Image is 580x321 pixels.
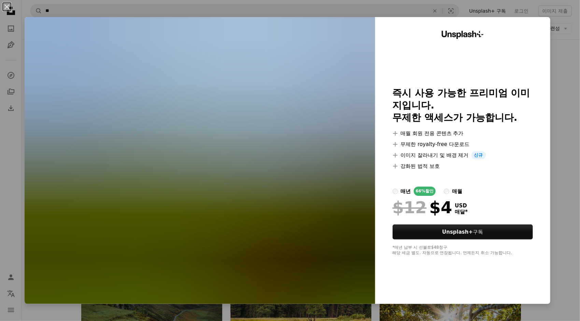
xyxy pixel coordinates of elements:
[455,203,468,209] span: USD
[442,229,473,235] strong: Unsplash+
[393,224,533,239] button: Unsplash+구독
[393,87,533,124] h2: 즉시 사용 가능한 프리미엄 이미지입니다. 무제한 액세스가 가능합니다.
[393,151,533,159] li: 이미지 잘라내기 및 배경 제거
[393,189,398,194] input: 매년66%할인
[393,140,533,148] li: 무제한 royalty-free 다운로드
[452,187,462,195] div: 매월
[393,162,533,170] li: 강화된 법적 보호
[393,199,452,216] div: $4
[393,129,533,137] li: 매월 회원 전용 콘텐츠 추가
[444,189,449,194] input: 매월
[414,187,436,196] div: 66% 할인
[393,245,533,256] div: *매년 납부 시 선불로 $48 청구 해당 세금 별도. 자동으로 연장됩니다. 언제든지 취소 가능합니다.
[471,151,486,159] span: 신규
[393,199,427,216] span: $12
[401,187,411,195] div: 매년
